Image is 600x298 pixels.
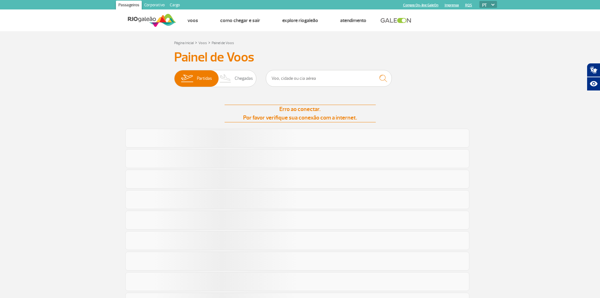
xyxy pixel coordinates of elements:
[195,39,197,46] a: >
[225,105,376,122] div: Erro ao conectar. Por favor verifique sua conexão com a internet.
[235,70,253,87] span: Chegadas
[587,63,600,91] div: Plugin de acessibilidade da Hand Talk.
[187,17,198,24] a: Voos
[220,17,260,24] a: Como chegar e sair
[587,63,600,77] button: Abrir tradutor de língua de sinais.
[177,70,197,87] img: slider-embarque
[197,70,212,87] span: Partidas
[174,41,194,45] a: Página Inicial
[212,41,234,45] a: Painel de Voos
[167,1,182,11] a: Cargo
[198,41,207,45] a: Voos
[216,70,235,87] img: slider-desembarque
[142,1,167,11] a: Corporativo
[465,3,472,7] a: RQS
[174,50,426,65] h3: Painel de Voos
[116,1,142,11] a: Passageiros
[445,3,459,7] a: Imprensa
[282,17,318,24] a: Explore RIOgaleão
[587,77,600,91] button: Abrir recursos assistivos.
[340,17,366,24] a: Atendimento
[266,70,392,87] input: Voo, cidade ou cia aérea
[403,3,438,7] a: Compra On-line GaleOn
[208,39,210,46] a: >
